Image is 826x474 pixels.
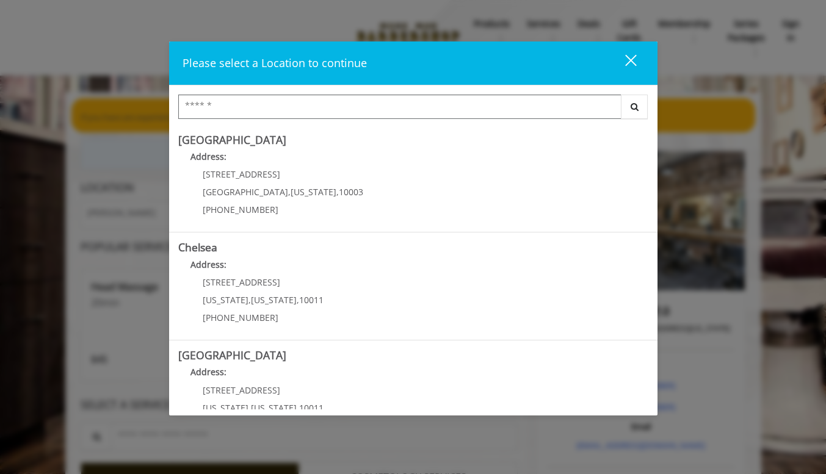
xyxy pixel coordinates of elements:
span: , [297,294,299,306]
span: , [297,402,299,414]
b: [GEOGRAPHIC_DATA] [178,348,286,362]
span: [US_STATE] [251,294,297,306]
b: Address: [190,151,226,162]
span: , [248,294,251,306]
span: 10011 [299,402,324,414]
button: close dialog [603,51,644,76]
b: Address: [190,259,226,270]
span: 10003 [339,186,363,198]
span: Please select a Location to continue [183,56,367,70]
span: , [336,186,339,198]
i: Search button [628,102,642,111]
span: 10011 [299,294,324,306]
b: [GEOGRAPHIC_DATA] [178,132,286,147]
span: [GEOGRAPHIC_DATA] [203,186,288,198]
span: [STREET_ADDRESS] [203,384,280,396]
span: [US_STATE] [203,402,248,414]
div: close dialog [611,54,636,72]
input: Search Center [178,95,621,119]
span: , [288,186,291,198]
span: [US_STATE] [291,186,336,198]
span: [STREET_ADDRESS] [203,168,280,180]
span: [PHONE_NUMBER] [203,204,278,215]
span: [STREET_ADDRESS] [203,276,280,288]
span: [US_STATE] [203,294,248,306]
b: Address: [190,366,226,378]
span: [PHONE_NUMBER] [203,312,278,323]
span: , [248,402,251,414]
b: Chelsea [178,240,217,254]
div: Center Select [178,95,648,125]
span: [US_STATE] [251,402,297,414]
